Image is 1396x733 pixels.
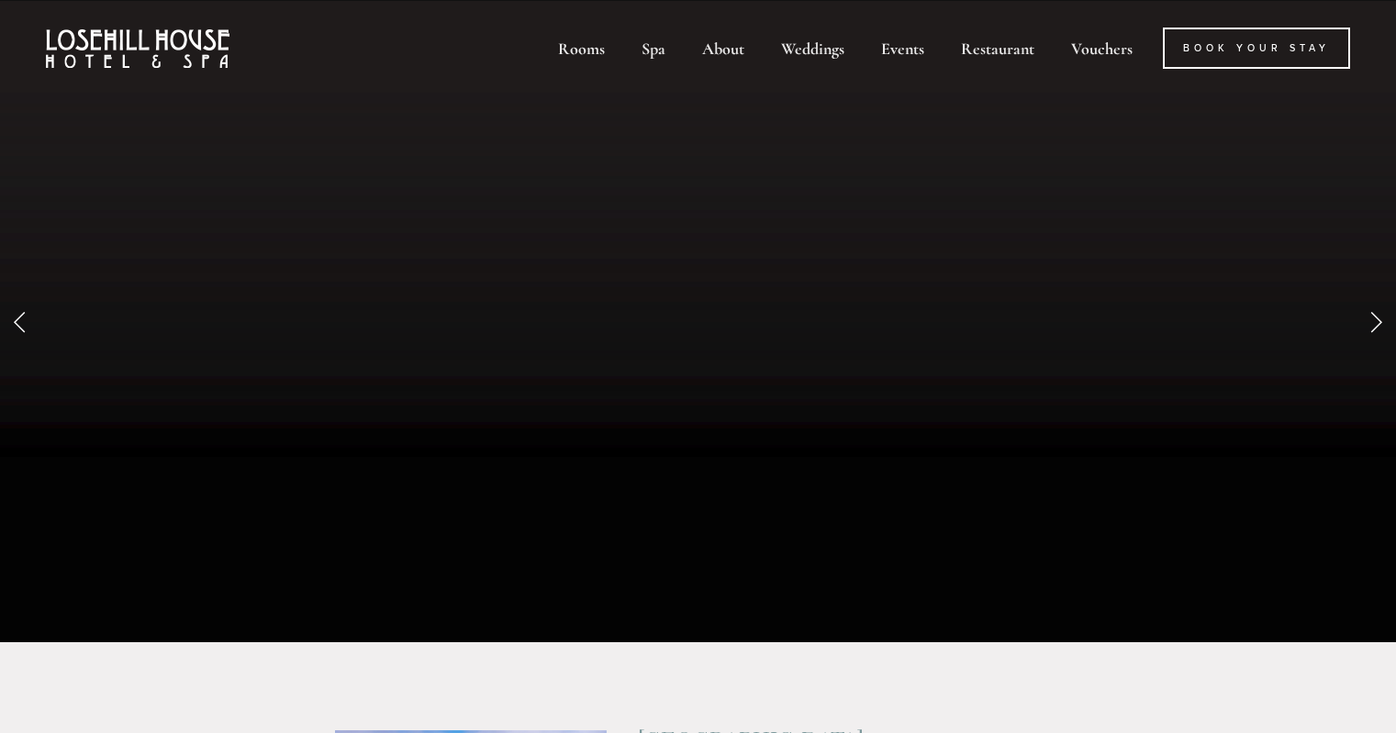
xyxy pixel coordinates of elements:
div: Rooms [542,28,621,69]
div: About [686,28,761,69]
div: Events [865,28,941,69]
img: Losehill House [46,29,229,68]
a: Book Your Stay [1163,28,1350,69]
div: Weddings [765,28,861,69]
div: Spa [625,28,682,69]
div: Restaurant [944,28,1051,69]
a: Vouchers [1055,28,1149,69]
a: Next Slide [1356,294,1396,349]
